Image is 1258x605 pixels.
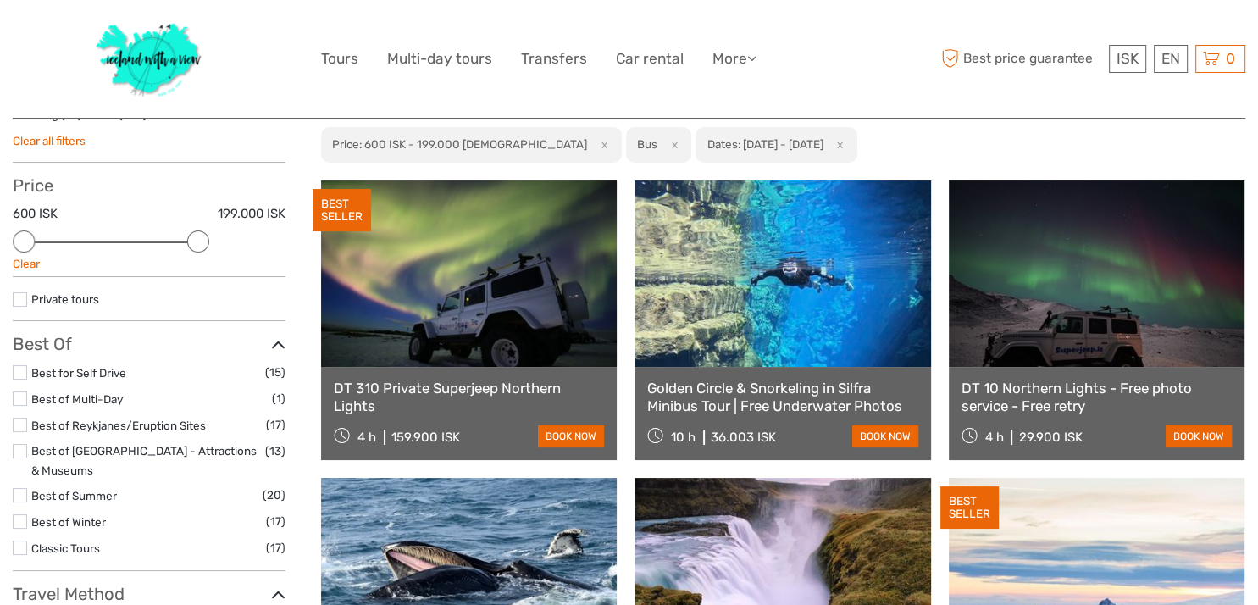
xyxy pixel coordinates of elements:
label: 199.000 ISK [218,205,285,223]
span: Best price guarantee [937,45,1105,73]
h2: Bus [637,137,657,151]
span: (17) [266,512,285,531]
span: (13) [265,441,285,461]
h2: Dates: [DATE] - [DATE] [707,137,823,151]
div: 29.900 ISK [1018,430,1082,445]
span: (17) [266,415,285,435]
div: Clear [13,256,285,272]
span: (1) [272,389,285,408]
span: 10 h [671,430,696,445]
img: 1077-ca632067-b948-436b-9c7a-efe9894e108b_logo_big.jpg [87,13,211,105]
h3: Price [13,175,285,196]
a: Clear all filters [13,134,86,147]
span: 4 h [357,430,376,445]
a: Best for Self Drive [31,366,126,380]
label: 600 ISK [13,205,58,223]
div: BEST SELLER [313,189,371,231]
a: book now [852,425,918,447]
a: Tours [321,47,358,71]
span: (17) [266,538,285,558]
div: BEST SELLER [940,486,999,529]
div: 36.003 ISK [711,430,776,445]
a: Transfers [521,47,587,71]
a: Best of Multi-Day [31,392,123,406]
a: Classic Tours [31,541,100,555]
a: Multi-day tours [387,47,492,71]
a: More [712,47,756,71]
button: x [660,136,683,153]
button: x [590,136,612,153]
h3: Best Of [13,334,285,354]
span: 4 h [984,430,1003,445]
div: Showing ( ) out of ( ) tours [13,107,285,133]
span: 0 [1223,50,1238,67]
span: (20) [263,486,285,505]
a: book now [1166,425,1232,447]
a: Golden Circle & Snorkeling in Silfra Minibus Tour | Free Underwater Photos [647,380,917,414]
h3: Travel Method [13,584,285,604]
a: DT 310 Private Superjeep Northern Lights [334,380,604,414]
span: (15) [265,363,285,382]
button: x [826,136,849,153]
a: Best of Winter [31,515,106,529]
a: book now [538,425,604,447]
a: Best of Summer [31,489,117,502]
div: EN [1154,45,1188,73]
a: Private tours [31,292,99,306]
a: Best of [GEOGRAPHIC_DATA] - Attractions & Museums [31,444,257,477]
a: Car rental [616,47,684,71]
a: DT 10 Northern Lights - Free photo service - Free retry [962,380,1232,414]
a: Best of Reykjanes/Eruption Sites [31,419,206,432]
div: 159.900 ISK [391,430,460,445]
span: ISK [1117,50,1139,67]
h2: Price: 600 ISK - 199.000 [DEMOGRAPHIC_DATA] [332,137,587,151]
